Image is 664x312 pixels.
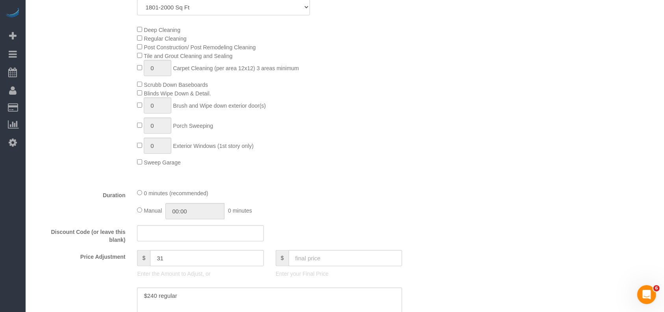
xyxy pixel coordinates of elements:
span: Manual [144,207,162,214]
label: Duration [28,189,131,199]
span: $ [137,250,150,266]
p: Enter the Amount to Adjust, or [137,270,263,278]
span: Carpet Cleaning (per area 12x12) 3 areas minimum [173,65,299,71]
span: Exterior Windows (1st story only) [173,143,254,149]
label: Price Adjustment [28,250,131,261]
span: Blinds Wipe Down & Detail. [144,90,211,97]
span: Deep Cleaning [144,27,180,33]
span: 0 minutes [228,207,252,214]
span: 6 [653,285,660,291]
span: Scrubb Down Baseboards [144,82,208,88]
span: 0 minutes (recommended) [144,190,208,196]
span: Regular Cleaning [144,35,186,42]
span: Sweep Garage [144,159,180,166]
span: Brush and Wipe down exterior door(s) [173,103,266,109]
label: Discount Code (or leave this blank) [28,225,131,244]
span: Porch Sweeping [173,123,213,129]
span: Post Construction/ Post Remodeling Cleaning [144,44,256,50]
input: final price [289,250,402,266]
iframe: Intercom live chat [637,285,656,304]
p: Enter your Final Price [276,270,402,278]
span: Tile and Grout Cleaning and Sealing [144,53,232,59]
img: Automaid Logo [5,8,20,19]
span: $ [276,250,289,266]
